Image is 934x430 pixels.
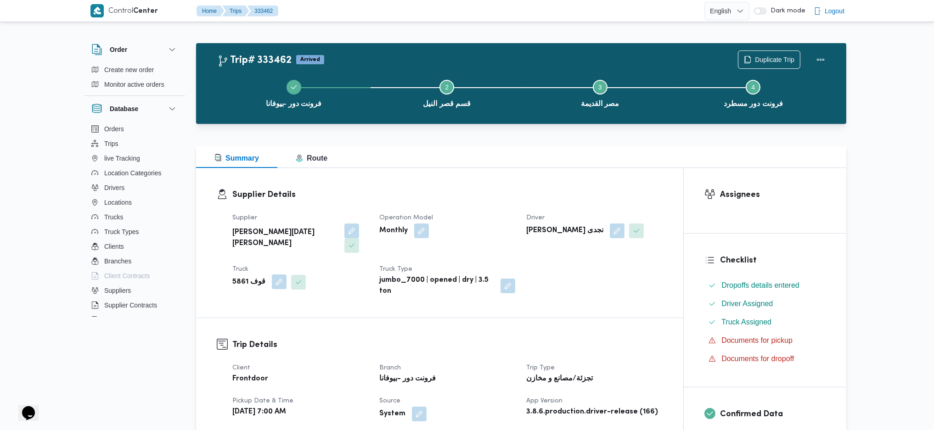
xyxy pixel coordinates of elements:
span: Supplier Contracts [104,300,157,311]
span: Create new order [104,64,154,75]
button: Client Contracts [88,268,181,283]
button: قسم قصر النيل [371,69,524,117]
button: Documents for dropoff [705,352,826,366]
button: Drivers [88,180,181,195]
button: Devices [88,313,181,327]
span: Source [379,398,400,404]
button: Supplier Contracts [88,298,181,313]
b: [PERSON_NAME] نجدى [526,225,603,236]
div: Database [84,122,185,320]
span: Branch [379,365,401,371]
h3: Checklist [720,254,826,267]
span: Client [232,365,250,371]
span: Arrived [296,55,324,64]
button: Clients [88,239,181,254]
span: Location Categories [104,168,162,179]
b: قوف 5861 [232,277,265,288]
span: Branches [104,256,131,267]
button: Suppliers [88,283,181,298]
button: Driver Assigned [705,296,826,311]
button: Branches [88,254,181,268]
span: Driver [526,215,545,221]
button: Actions [811,50,830,69]
button: Database [91,103,178,114]
span: Driver Assigned [721,300,773,307]
span: 2 [445,84,449,91]
b: Frontdoor [232,374,268,385]
button: Location Categories [88,166,181,180]
b: jumbo_7000 | opened | dry | 3.5 ton [379,275,494,297]
span: Dropoffs details entered [721,280,799,291]
span: Monitor active orders [104,79,164,90]
span: Dark mode [767,7,805,15]
button: live Tracking [88,151,181,166]
button: Orders [88,122,181,136]
span: Documents for dropoff [721,353,794,364]
iframe: chat widget [9,393,39,421]
b: [PERSON_NAME][DATE] [PERSON_NAME] [232,227,338,249]
span: 4 [751,84,755,91]
button: Order [91,44,178,55]
span: Operation Model [379,215,433,221]
b: System [379,408,405,419]
svg: Step 1 is complete [290,84,298,91]
b: تجزئة/مصانع و مخازن [526,374,593,385]
button: Trucks [88,210,181,224]
button: Trips [88,136,181,151]
span: Locations [104,197,132,208]
button: Documents for pickup [705,333,826,348]
h3: Assignees [720,189,826,201]
button: Duplicate Trip [738,50,800,69]
span: Driver Assigned [721,298,773,309]
span: Route [296,154,327,162]
button: Trips [222,6,249,17]
span: Supplier [232,215,257,221]
span: Documents for pickup [721,336,793,344]
h3: Supplier Details [232,189,663,201]
span: مصر القديمة [581,98,619,109]
span: Suppliers [104,285,131,296]
span: Truck [232,266,248,272]
span: Trip Type [526,365,555,371]
h3: Confirmed Data [720,408,826,420]
span: Orders [104,123,124,134]
h2: Trip# 333462 [217,55,292,67]
b: [DATE] 7:00 AM [232,407,286,418]
span: Duplicate Trip [755,54,794,65]
button: مصر القديمة [523,69,677,117]
button: فرونت دور -بيوفانا [217,69,371,117]
span: Documents for pickup [721,335,793,346]
button: Dropoffs details entered [705,278,826,293]
span: 3 [598,84,602,91]
span: Dropoffs details entered [721,281,799,289]
span: Trucks [104,212,123,223]
b: 3.8.6.production.driver-release (166) [526,407,658,418]
span: Truck Assigned [721,318,771,326]
button: Monitor active orders [88,77,181,92]
span: Logout [825,6,844,17]
span: فرونت دور مسطرد [724,98,783,109]
h3: Order [110,44,127,55]
span: Summary [214,154,259,162]
span: Truck Types [104,226,139,237]
div: Order [84,62,185,95]
span: Drivers [104,182,124,193]
span: Truck Type [379,266,412,272]
b: Center [133,8,158,15]
span: قسم قصر النيل [423,98,471,109]
span: Documents for dropoff [721,355,794,363]
span: Trips [104,138,118,149]
h3: Trip Details [232,339,663,351]
span: Pickup date & time [232,398,293,404]
button: Create new order [88,62,181,77]
button: Logout [810,2,848,20]
b: Monthly [379,225,408,236]
b: فرونت دور -بيوفانا [379,374,436,385]
button: 333462 [247,6,278,17]
span: App Version [526,398,563,404]
span: Truck Assigned [721,317,771,328]
span: Clients [104,241,124,252]
img: X8yXhbKr1z7QwAAAABJRU5ErkJggg== [90,4,104,17]
button: فرونت دور مسطرد [677,69,830,117]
